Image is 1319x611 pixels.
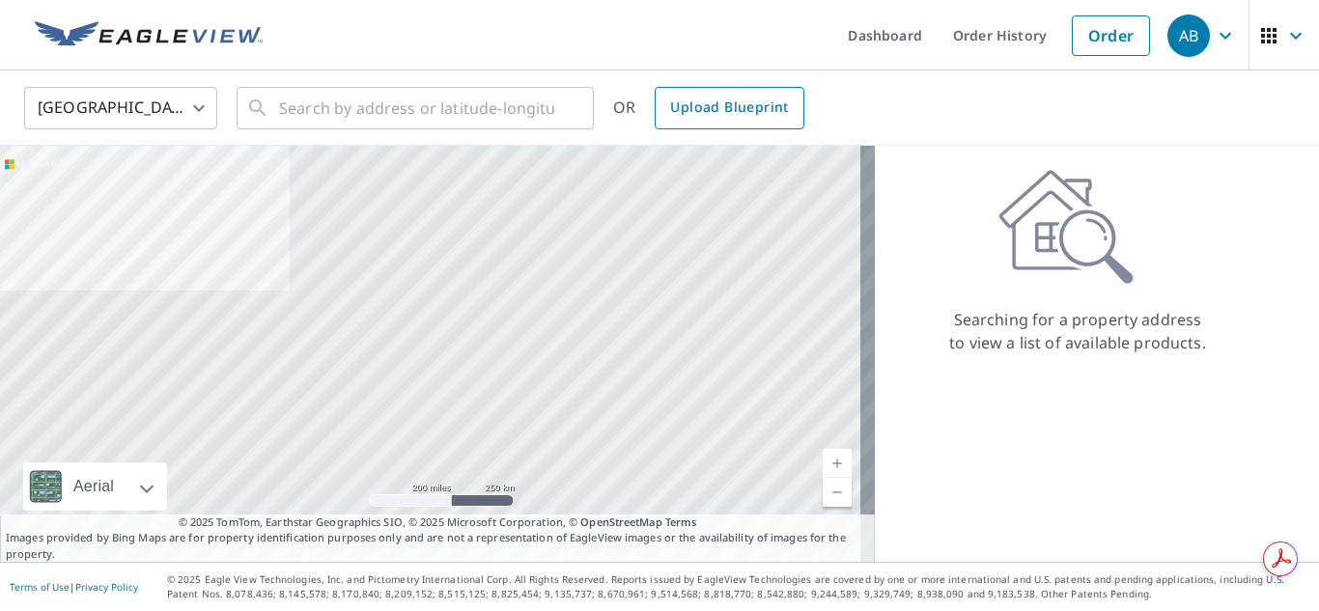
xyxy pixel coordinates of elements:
[823,449,852,478] a: Current Level 5, Zoom In
[10,580,70,594] a: Terms of Use
[24,81,217,135] div: [GEOGRAPHIC_DATA]
[279,81,554,135] input: Search by address or latitude-longitude
[613,87,804,129] div: OR
[823,478,852,507] a: Current Level 5, Zoom Out
[179,514,697,531] span: © 2025 TomTom, Earthstar Geographics SIO, © 2025 Microsoft Corporation, ©
[1167,14,1210,57] div: AB
[167,572,1309,601] p: © 2025 Eagle View Technologies, Inc. and Pictometry International Corp. All Rights Reserved. Repo...
[1072,15,1150,56] a: Order
[23,462,167,511] div: Aerial
[10,581,138,593] p: |
[35,21,263,50] img: EV Logo
[655,87,803,129] a: Upload Blueprint
[580,514,661,529] a: OpenStreetMap
[665,514,697,529] a: Terms
[670,96,788,120] span: Upload Blueprint
[948,308,1207,354] p: Searching for a property address to view a list of available products.
[68,462,120,511] div: Aerial
[75,580,138,594] a: Privacy Policy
